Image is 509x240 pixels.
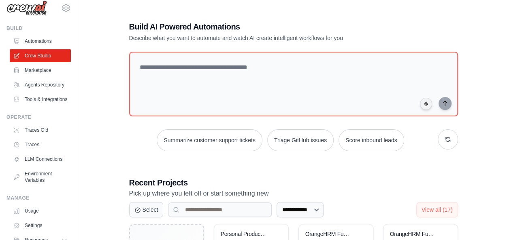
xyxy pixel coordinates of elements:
a: Usage [10,204,71,217]
button: Click to speak your automation idea [420,98,432,110]
span: View all (17) [422,206,453,213]
a: Settings [10,219,71,232]
h1: Build AI Powered Automations [129,21,401,32]
button: Summarize customer support tickets [157,129,262,151]
a: Marketplace [10,64,71,77]
a: Agents Repository [10,78,71,91]
button: View all (17) [416,202,458,217]
a: Crew Studio [10,49,71,62]
a: Environment Variables [10,167,71,187]
button: Triage GitHub issues [267,129,334,151]
button: Get new suggestions [438,129,458,149]
div: Operate [6,114,71,120]
div: OrangeHRM Functional Testing Automation [390,231,439,238]
div: Manage [6,195,71,201]
a: Automations [10,35,71,48]
button: Score inbound leads [339,129,404,151]
div: Build [6,25,71,32]
h3: Recent Projects [129,177,458,188]
a: Tools & Integrations [10,93,71,106]
div: OrangeHRM Functional Testing Automation [305,231,354,238]
p: Describe what you want to automate and watch AI create intelligent workflows for you [129,34,401,42]
a: Traces [10,138,71,151]
iframe: Chat Widget [469,201,509,240]
a: Traces Old [10,124,71,137]
button: Select [129,202,164,217]
div: Personal Productivity & Project Management Hub [221,231,270,238]
a: LLM Connections [10,153,71,166]
img: Logo [6,0,47,16]
p: Pick up where you left off or start something new [129,188,458,199]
